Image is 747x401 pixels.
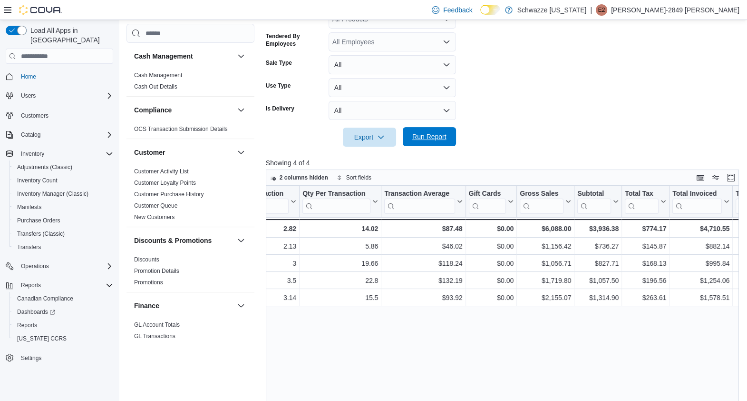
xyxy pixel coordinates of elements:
[13,320,113,331] span: Reports
[520,275,571,286] div: $1,719.80
[672,223,729,234] div: $4,710.55
[10,160,117,174] button: Adjustments (Classic)
[134,321,180,328] a: GL Account Totals
[17,321,37,329] span: Reports
[302,258,378,269] div: 19.66
[443,5,472,15] span: Feedback
[10,241,117,254] button: Transfers
[2,89,117,102] button: Users
[134,236,212,245] h3: Discounts & Promotions
[520,292,571,303] div: $2,155.07
[2,279,117,292] button: Reports
[134,256,159,263] a: Discounts
[134,214,175,221] a: New Customers
[214,275,296,286] div: 3.5
[134,51,193,61] h3: Cash Management
[21,281,41,289] span: Reports
[468,223,514,234] div: $0.00
[577,190,619,214] button: Subtotal
[17,261,53,272] button: Operations
[2,108,117,122] button: Customers
[214,223,296,234] div: 2.82
[126,166,254,227] div: Customer
[17,280,45,291] button: Reports
[134,105,233,115] button: Compliance
[520,258,571,269] div: $1,056.71
[134,267,179,275] span: Promotion Details
[266,59,292,67] label: Sale Type
[17,308,55,316] span: Dashboards
[672,190,722,199] div: Total Invoiced
[480,5,500,15] input: Dark Mode
[17,280,113,291] span: Reports
[214,241,296,252] div: 2.13
[384,190,455,214] div: Transaction Average
[17,129,44,140] button: Catalog
[6,66,113,390] nav: Complex example
[384,190,462,214] button: Transaction Average
[625,275,666,286] div: $196.56
[672,292,729,303] div: $1,578.51
[2,147,117,160] button: Inventory
[10,214,117,227] button: Purchase Orders
[468,190,506,214] div: Gift Card Sales
[13,188,92,200] a: Inventory Manager (Classic)
[672,258,729,269] div: $995.84
[2,70,117,83] button: Home
[134,168,189,175] a: Customer Activity List
[134,202,177,210] span: Customer Queue
[468,292,514,303] div: $0.00
[349,128,390,147] span: Export
[134,51,233,61] button: Cash Management
[17,335,67,342] span: [US_STATE] CCRS
[266,105,294,112] label: Is Delivery
[134,301,233,311] button: Finance
[13,201,45,213] a: Manifests
[384,275,462,286] div: $132.19
[333,172,375,183] button: Sort fields
[17,243,41,251] span: Transfers
[10,187,117,200] button: Inventory Manager (Classic)
[412,132,446,141] span: Run Report
[134,83,177,90] a: Cash Out Details
[625,190,659,214] div: Total Tax
[27,26,113,45] span: Load All Apps in [GEOGRAPHIC_DATA]
[710,172,721,183] button: Display options
[134,256,159,263] span: Discounts
[577,190,611,199] div: Subtotal
[329,78,456,97] button: All
[13,188,113,200] span: Inventory Manager (Classic)
[13,293,113,304] span: Canadian Compliance
[21,92,36,100] span: Users
[672,241,729,252] div: $882.14
[2,260,117,273] button: Operations
[134,179,196,187] span: Customer Loyalty Points
[443,38,450,46] button: Open list of options
[520,223,571,234] div: $6,088.00
[17,90,113,101] span: Users
[517,4,587,16] p: Schwazze [US_STATE]
[134,105,172,115] h3: Compliance
[520,190,563,199] div: Gross Sales
[235,235,247,246] button: Discounts & Promotions
[302,275,378,286] div: 22.8
[672,190,729,214] button: Total Invoiced
[577,190,611,214] div: Subtotal
[590,4,592,16] p: |
[302,190,370,214] div: Qty Per Transaction
[134,279,163,286] span: Promotions
[17,148,113,160] span: Inventory
[126,319,254,346] div: Finance
[126,70,254,96] div: Cash Management
[13,333,113,344] span: Washington CCRS
[13,333,70,344] a: [US_STATE] CCRS
[280,174,328,181] span: 2 columns hidden
[17,217,60,224] span: Purchase Orders
[13,241,113,253] span: Transfers
[134,148,233,157] button: Customer
[17,203,41,211] span: Manifests
[577,223,619,234] div: $3,936.38
[266,82,291,90] label: Use Type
